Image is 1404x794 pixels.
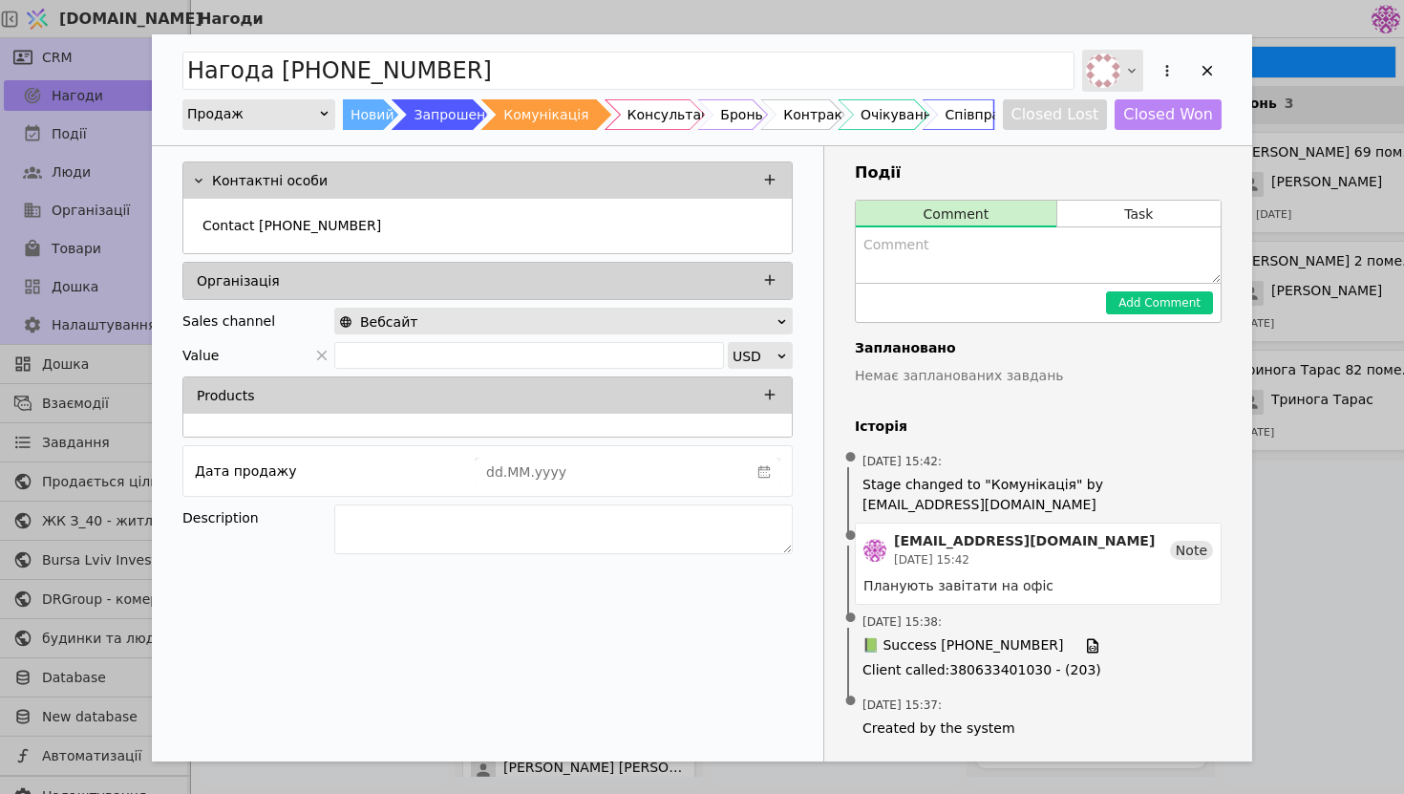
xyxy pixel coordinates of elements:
[351,99,394,130] div: Новий
[476,459,749,485] input: dd.MM.yyyy
[720,99,762,130] div: Бронь
[862,453,942,470] span: [DATE] 15:42 :
[1106,291,1213,314] button: Add Comment
[945,99,1017,130] div: Співпраця
[894,531,1155,551] div: [EMAIL_ADDRESS][DOMAIN_NAME]
[863,576,1213,596] div: Планують завітати на офіс
[197,271,280,291] p: Організація
[360,309,417,335] span: Вебсайт
[862,660,1214,680] span: Client called : 380633401030 - (203)
[862,719,1214,739] span: Created by the system
[415,99,502,130] div: Запрошення
[757,465,771,479] svg: calender simple
[187,100,318,127] div: Продаж
[152,34,1252,762] div: Add Opportunity
[197,386,254,406] p: Products
[339,315,352,329] img: online-store.svg
[841,512,861,561] span: •
[1115,99,1222,130] button: Closed Won
[855,161,1222,184] h3: Події
[195,458,296,484] div: Дата продажу
[841,677,861,726] span: •
[733,343,776,370] div: USD
[856,201,1056,227] button: Comment
[202,216,381,236] p: Contact [PHONE_NUMBER]
[212,171,328,191] p: Контактні особи
[862,613,942,631] span: [DATE] 15:38 :
[894,551,1155,569] div: [DATE] 15:42
[182,342,219,369] span: Value
[862,635,1063,656] span: 📗 Success [PHONE_NUMBER]
[182,308,275,334] div: Sales channel
[182,504,334,531] div: Description
[861,99,940,130] div: Очікування
[855,338,1222,358] h4: Заплановано
[1003,99,1108,130] button: Closed Lost
[862,697,942,714] span: [DATE] 15:37 :
[841,594,861,643] span: •
[783,99,850,130] div: Контракт
[855,366,1222,386] p: Немає запланованих завдань
[841,434,861,483] span: •
[503,99,588,130] div: Комунікація
[1170,541,1213,560] div: Note
[1086,54,1120,88] img: vi
[855,417,1222,437] h4: Історія
[862,475,1214,515] span: Stage changed to "Комунікація" by [EMAIL_ADDRESS][DOMAIN_NAME]
[863,539,886,562] img: de
[1057,201,1221,227] button: Task
[628,99,722,130] div: Консультація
